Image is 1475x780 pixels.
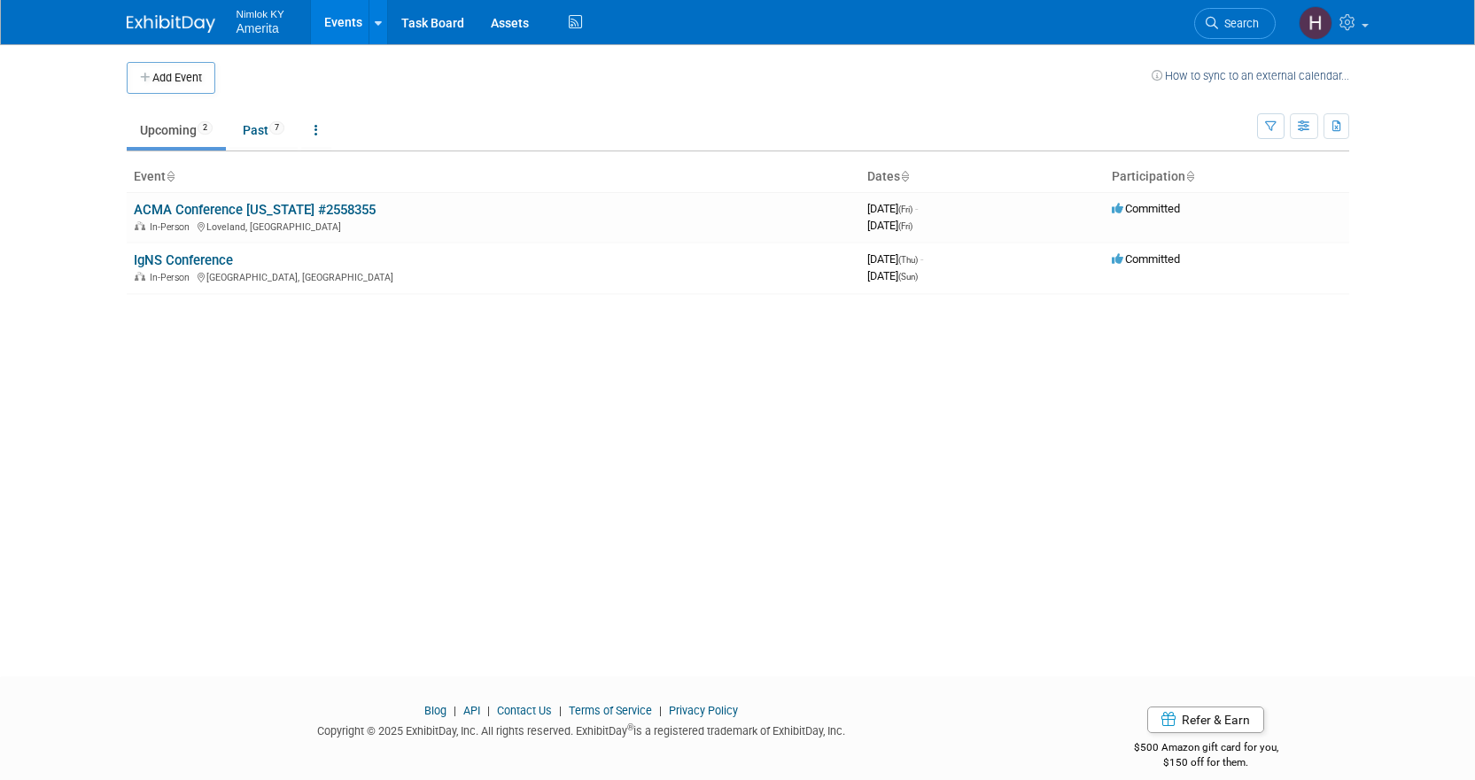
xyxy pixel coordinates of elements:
span: In-Person [150,221,195,233]
span: [DATE] [867,252,923,266]
img: ExhibitDay [127,15,215,33]
img: Hannah Durbin [1299,6,1332,40]
span: (Fri) [898,221,912,231]
div: [GEOGRAPHIC_DATA], [GEOGRAPHIC_DATA] [134,269,853,283]
img: In-Person Event [135,272,145,281]
a: ACMA Conference [US_STATE] #2558355 [134,202,376,218]
span: (Sun) [898,272,918,282]
a: Blog [424,704,446,717]
span: 7 [269,121,284,135]
span: Search [1218,17,1259,30]
span: Nimlok KY [237,4,284,22]
a: API [463,704,480,717]
div: $500 Amazon gift card for you, [1063,729,1349,769]
div: Loveland, [GEOGRAPHIC_DATA] [134,219,853,233]
span: | [483,704,494,717]
span: | [449,704,461,717]
span: 2 [198,121,213,135]
th: Event [127,162,860,192]
a: Sort by Start Date [900,169,909,183]
span: [DATE] [867,202,918,215]
span: Committed [1112,252,1180,266]
a: Terms of Service [569,704,652,717]
a: Upcoming2 [127,113,226,147]
a: Sort by Event Name [166,169,175,183]
sup: ® [627,722,633,732]
a: Search [1194,8,1276,39]
span: Committed [1112,202,1180,215]
span: - [920,252,923,266]
span: Amerita [237,21,279,35]
div: Copyright © 2025 ExhibitDay, Inc. All rights reserved. ExhibitDay is a registered trademark of Ex... [127,719,1037,739]
span: | [655,704,666,717]
span: In-Person [150,272,195,283]
a: Sort by Participation Type [1185,169,1194,183]
a: Past7 [229,113,298,147]
a: Privacy Policy [669,704,738,717]
a: Contact Us [497,704,552,717]
a: How to sync to an external calendar... [1152,69,1349,82]
span: [DATE] [867,269,918,282]
span: - [915,202,918,215]
img: In-Person Event [135,221,145,230]
div: $150 off for them. [1063,755,1349,770]
a: IgNS Conference [134,252,233,268]
span: | [555,704,566,717]
span: [DATE] [867,219,912,232]
span: (Fri) [898,205,912,214]
button: Add Event [127,62,215,94]
a: Refer & Earn [1147,707,1264,733]
th: Dates [860,162,1105,192]
span: (Thu) [898,255,918,265]
th: Participation [1105,162,1349,192]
